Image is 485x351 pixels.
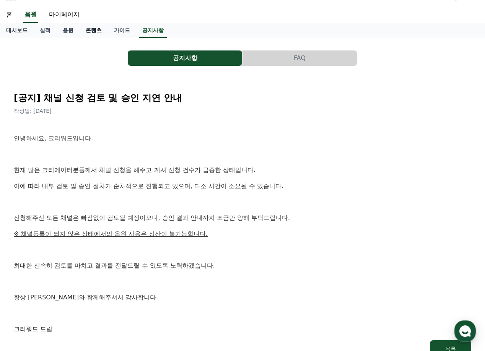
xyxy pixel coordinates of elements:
[99,242,147,262] a: 설정
[23,7,38,23] a: 음원
[14,213,471,223] p: 신청해주신 모든 채널은 빠짐없이 검토될 예정이오니, 승인 결과 안내까지 조금만 양해 부탁드립니다.
[34,23,57,38] a: 실적
[139,23,167,38] a: 공지사항
[24,254,29,260] span: 홈
[70,254,79,260] span: 대화
[57,23,80,38] a: 음원
[43,7,86,23] a: 마이페이지
[80,23,108,38] a: 콘텐츠
[14,230,208,237] u: ※ 채널등록이 되지 않은 상태에서의 음원 사용은 정산이 불가능합니다.
[14,165,471,175] p: 현재 많은 크리에이터분들께서 채널 신청을 해주고 계셔 신청 건수가 급증한 상태입니다.
[14,92,471,104] h2: [공지] 채널 신청 검토 및 승인 지연 안내
[14,261,471,271] p: 최대한 신속히 검토를 마치고 결과를 전달드릴 수 있도록 노력하겠습니다.
[118,254,127,260] span: 설정
[128,50,242,66] button: 공지사항
[50,242,99,262] a: 대화
[242,50,357,66] button: FAQ
[128,50,242,66] a: 공지사항
[108,23,136,38] a: 가이드
[14,292,471,302] p: 항상 [PERSON_NAME]와 함께해주셔서 감사합니다.
[14,108,52,114] span: 작성일: [DATE]
[14,324,471,334] p: 크리워드 드림
[2,242,50,262] a: 홈
[14,181,471,191] p: 이에 따라 내부 검토 및 승인 절차가 순차적으로 진행되고 있으며, 다소 시간이 소요될 수 있습니다.
[14,133,471,143] p: 안녕하세요, 크리워드입니다.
